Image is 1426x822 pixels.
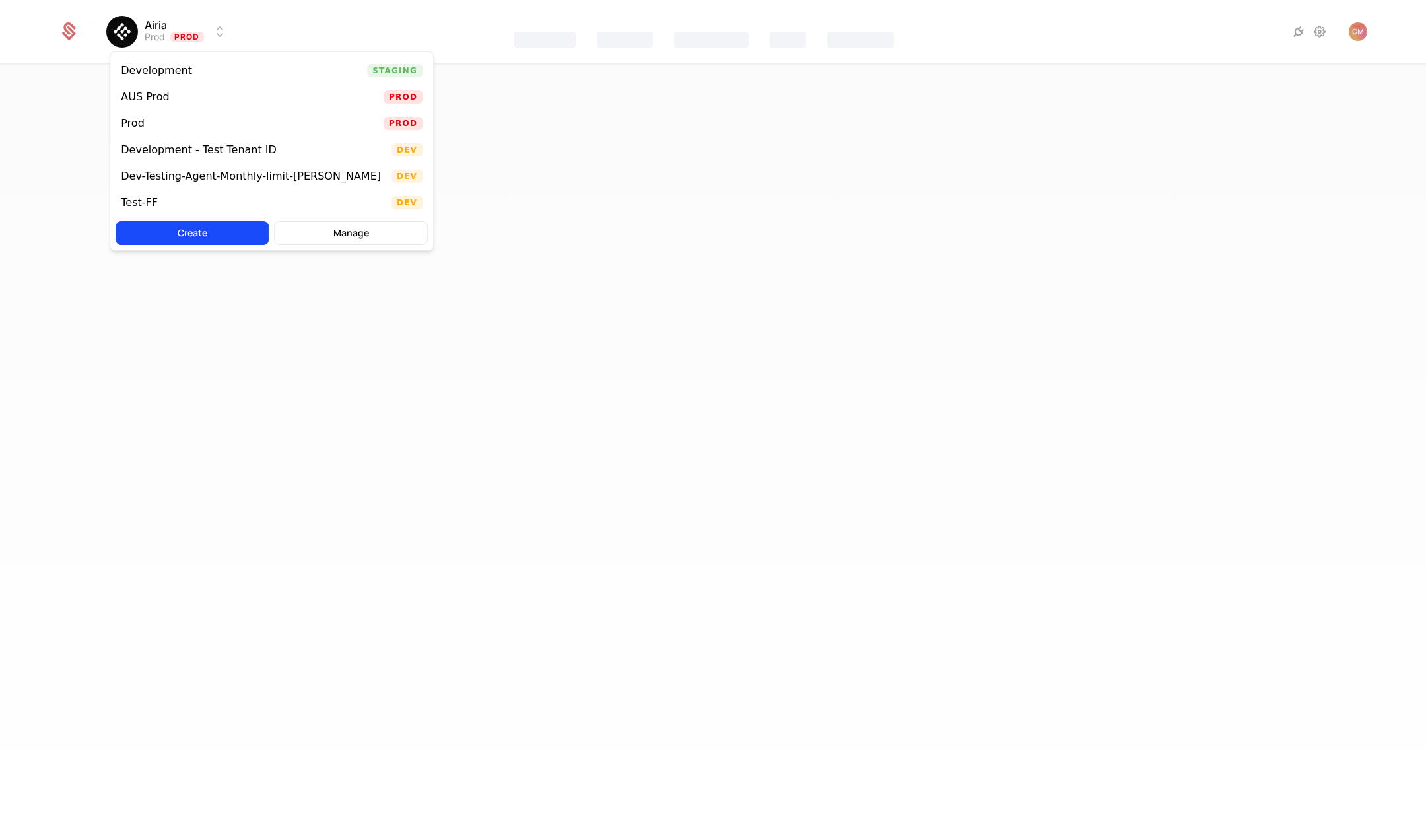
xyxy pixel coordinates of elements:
[391,143,423,156] span: Dev
[121,65,192,76] div: Development
[121,171,381,182] div: Dev-Testing-Agent-Monthly-limit-[PERSON_NAME]
[121,197,158,208] div: Test-FF
[384,117,423,130] span: Prod
[391,196,423,209] span: Dev
[110,51,434,251] div: Select environment
[121,145,277,155] div: Development - Test Tenant ID
[367,64,423,77] span: Staging
[121,92,169,102] div: AUS Prod
[275,221,428,245] button: Manage
[121,118,145,129] div: Prod
[384,90,423,104] span: Prod
[391,170,423,183] span: Dev
[116,221,269,245] button: Create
